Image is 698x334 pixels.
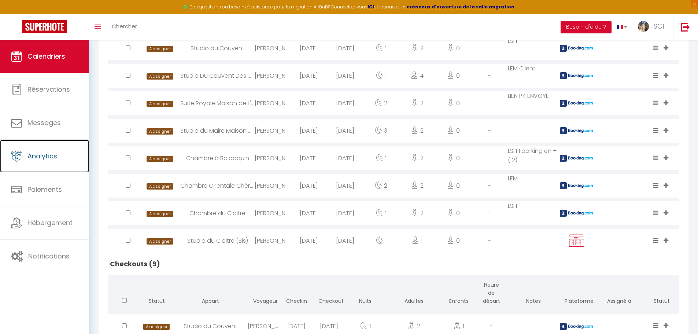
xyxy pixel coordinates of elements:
[180,229,255,253] div: Studio du Cloitre (Bis)
[291,64,327,88] div: [DATE]
[435,229,472,253] div: 0
[472,36,508,60] div: -
[363,36,399,60] div: 1
[27,185,62,194] span: Paiements
[399,174,436,198] div: 2
[180,146,255,170] div: Chambre à Baldaquin
[508,275,559,312] th: Notes
[435,64,472,88] div: 0
[475,275,508,312] th: Heure de départ
[435,91,472,115] div: 0
[255,146,291,170] div: [PERSON_NAME]
[27,151,57,161] span: Analytics
[147,183,173,190] span: A assigner
[399,91,436,115] div: 2
[407,4,514,10] a: créneaux d'ouverture de la salle migration
[27,218,73,227] span: Hébergement
[638,21,649,32] img: ...
[363,146,399,170] div: 1
[363,119,399,143] div: 3
[147,128,173,135] span: A assigner
[399,64,436,88] div: 4
[147,211,173,217] span: A assigner
[291,91,327,115] div: [DATE]
[255,174,291,198] div: [PERSON_NAME]
[346,275,385,312] th: Nuits
[255,119,291,143] div: [PERSON_NAME]
[147,46,173,52] span: A assigner
[363,174,399,198] div: 2
[255,91,291,115] div: [PERSON_NAME]
[399,146,436,170] div: 2
[27,52,65,61] span: Calendriers
[291,229,327,253] div: [DATE]
[508,172,559,199] td: LEM
[291,119,327,143] div: [DATE]
[313,275,346,312] th: Checkout
[202,297,219,305] span: Appart
[248,275,280,312] th: Voyageur
[255,229,291,253] div: [PERSON_NAME]
[327,229,363,253] div: [DATE]
[435,174,472,198] div: 0
[27,118,61,127] span: Messages
[327,119,363,143] div: [DATE]
[143,324,170,330] span: A assigner
[472,146,508,170] div: -
[147,156,173,162] span: A assigner
[472,229,508,253] div: -
[368,4,374,10] a: ICI
[327,146,363,170] div: [DATE]
[327,91,363,115] div: [DATE]
[560,100,593,107] img: booking2.png
[106,14,143,40] a: Chercher
[632,14,673,40] a: ... SCI
[681,22,690,32] img: logout
[147,238,173,245] span: A assigner
[28,252,70,261] span: Notifications
[108,253,679,275] h2: Checkouts (9)
[472,64,508,88] div: -
[560,210,593,217] img: booking2.png
[180,119,255,143] div: Studio du Maire Maison de L'Église
[22,20,67,33] img: Super Booking
[363,91,399,115] div: 2
[561,21,612,33] button: Besoin d'aide ?
[435,36,472,60] div: 0
[443,275,475,312] th: Enfants
[399,229,436,253] div: 1
[399,119,436,143] div: 2
[654,22,664,31] span: SCI
[508,199,559,227] td: LSH
[567,234,586,248] img: rent.png
[385,275,443,312] th: Adultes
[112,22,137,30] span: Chercher
[645,275,679,312] th: Statut
[363,229,399,253] div: 1
[291,36,327,60] div: [DATE]
[147,101,173,107] span: A assigner
[560,323,593,330] img: booking2.png
[559,275,593,312] th: Plateforme
[291,201,327,225] div: [DATE]
[327,174,363,198] div: [DATE]
[255,201,291,225] div: [PERSON_NAME]
[327,64,363,88] div: [DATE]
[255,36,291,60] div: [PERSON_NAME]
[508,89,559,117] td: LIEN PK ENVOYE
[363,64,399,88] div: 1
[363,201,399,225] div: 1
[472,174,508,198] div: -
[435,119,472,143] div: 0
[147,73,173,80] span: A assigner
[560,127,593,134] img: booking2.png
[399,201,436,225] div: 2
[291,174,327,198] div: [DATE]
[27,85,70,94] span: Réservations
[180,174,255,198] div: Chambre Orientale Chèrazade
[560,182,593,189] img: booking2.png
[180,201,255,225] div: Chambre du Cloitre
[255,64,291,88] div: [PERSON_NAME]
[508,144,559,172] td: LSH 1 parking en + ( 2)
